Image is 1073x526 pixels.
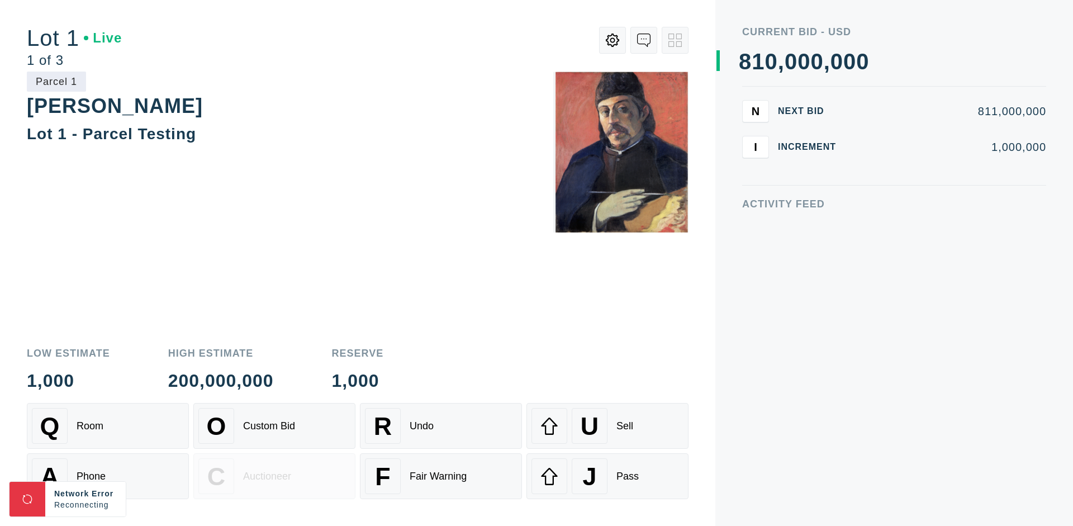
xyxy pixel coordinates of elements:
div: 0 [830,50,843,73]
div: Fair Warning [410,471,467,482]
div: Lot 1 [27,27,122,49]
div: , [824,50,830,274]
button: I [742,136,769,158]
div: 0 [810,50,823,73]
span: F [375,462,390,491]
span: O [207,412,226,440]
button: USell [526,403,689,449]
div: Reconnecting [54,499,117,510]
div: 1 of 3 [27,54,122,67]
div: 1,000 [27,372,110,390]
button: FFair Warning [360,453,522,499]
div: Sell [616,420,633,432]
div: Reserve [332,348,384,358]
span: A [41,462,59,491]
span: Q [40,412,60,440]
div: 8 [739,50,752,73]
div: 0 [765,50,778,73]
div: 1,000,000 [854,141,1046,153]
button: JPass [526,453,689,499]
div: [PERSON_NAME] [27,94,203,117]
div: 0 [843,50,856,73]
div: Phone [77,471,106,482]
button: RUndo [360,403,522,449]
div: Activity Feed [742,199,1046,209]
div: Lot 1 - Parcel Testing [27,125,196,143]
div: , [778,50,785,274]
span: I [754,140,757,153]
span: R [374,412,392,440]
div: Auctioneer [243,471,291,482]
button: QRoom [27,403,189,449]
div: 1,000 [332,372,384,390]
div: 1 [752,50,765,73]
div: 0 [785,50,797,73]
div: Next Bid [778,107,845,116]
div: Live [84,31,122,45]
button: OCustom Bid [193,403,355,449]
div: Undo [410,420,434,432]
div: Network Error [54,488,117,499]
div: 0 [797,50,810,73]
div: Pass [616,471,639,482]
button: N [742,100,769,122]
div: Custom Bid [243,420,295,432]
div: 811,000,000 [854,106,1046,117]
span: N [752,105,759,117]
div: High Estimate [168,348,274,358]
span: U [581,412,599,440]
div: Current Bid - USD [742,27,1046,37]
button: APhone [27,453,189,499]
div: Parcel 1 [27,72,86,92]
span: J [582,462,596,491]
button: CAuctioneer [193,453,355,499]
div: Low Estimate [27,348,110,358]
div: 200,000,000 [168,372,274,390]
div: Room [77,420,103,432]
span: C [207,462,225,491]
div: 0 [856,50,869,73]
div: Increment [778,143,845,151]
